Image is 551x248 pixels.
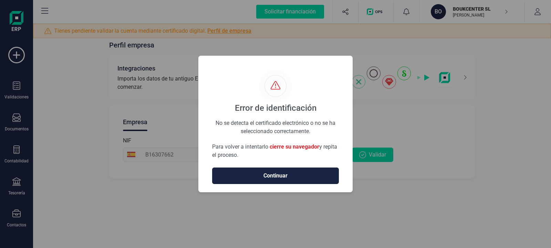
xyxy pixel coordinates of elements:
[270,143,319,150] span: cierre su navegador
[219,172,332,180] span: Continuar
[235,103,316,114] div: Error de identificación
[212,119,339,126] div: No se detecta el certificado electrónico o no se ha seleccionado correctamente.
[212,168,339,184] button: Continuar
[212,143,339,159] p: Para volver a intentarlo y repita el proceso.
